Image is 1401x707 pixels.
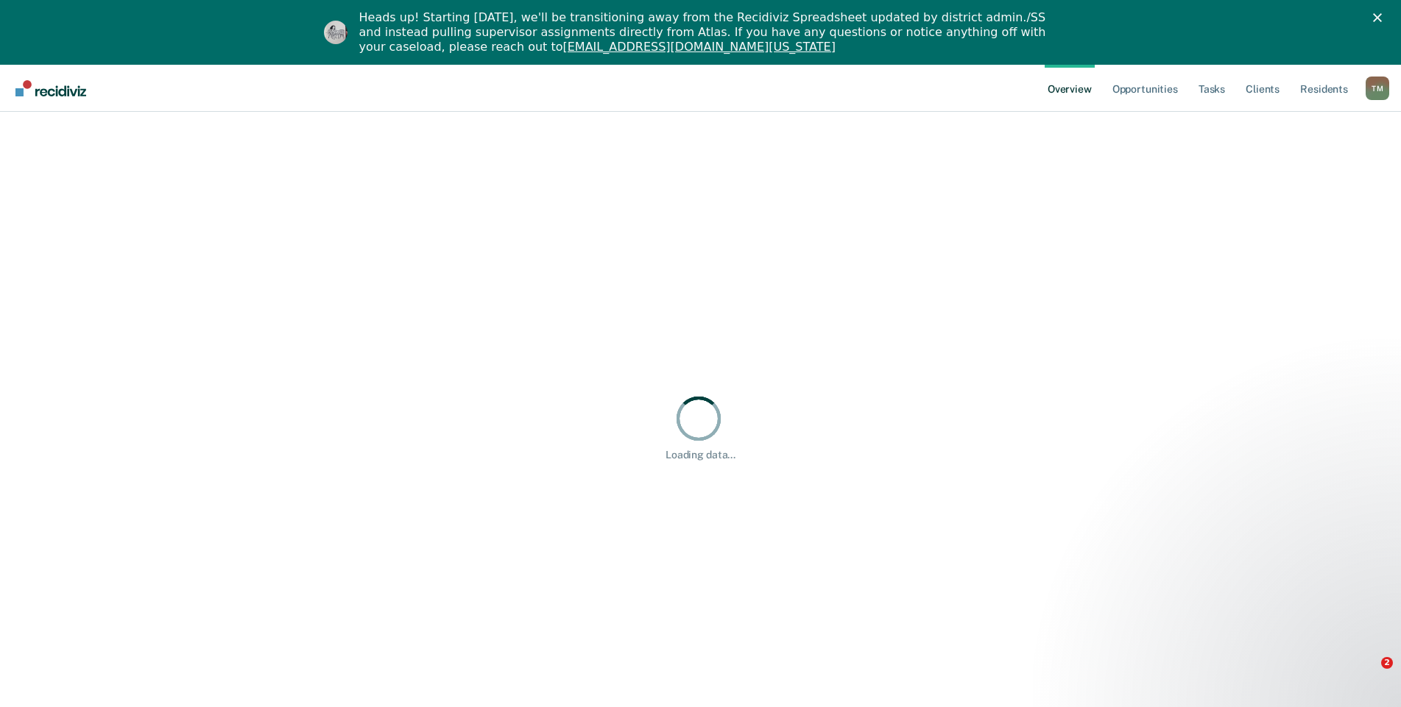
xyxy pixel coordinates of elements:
[1373,13,1388,22] div: Close
[562,40,835,54] a: [EMAIL_ADDRESS][DOMAIN_NAME][US_STATE]
[666,449,735,461] div: Loading data...
[1109,65,1181,112] a: Opportunities
[324,21,347,44] img: Profile image for Kim
[1381,657,1393,669] span: 2
[15,80,86,96] img: Recidiviz
[12,65,90,111] a: Go to Recidiviz Home
[12,65,1389,111] nav: Main Navigation
[1297,65,1351,112] a: Resident s
[359,10,1054,54] div: Heads up! Starting [DATE], we'll be transitioning away from the Recidiviz Spreadsheet updated by ...
[1196,65,1228,112] a: Tasks
[1243,65,1282,112] a: Client s
[1351,657,1386,692] iframe: Intercom live chat
[1366,77,1389,100] button: Profile dropdown button
[1366,77,1389,100] div: T M
[1045,65,1095,112] a: Overview
[1107,564,1401,667] iframe: Intercom notifications message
